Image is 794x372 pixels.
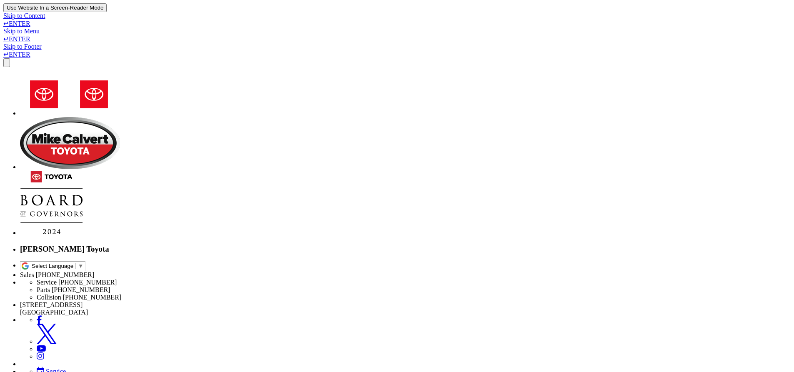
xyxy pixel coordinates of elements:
li: [STREET_ADDRESS] [GEOGRAPHIC_DATA] [20,301,791,316]
img: Mike Calvert Toyota [20,117,120,169]
span: Collision [37,294,61,301]
a: Twitter: Click to visit our Twitter page [37,338,57,345]
span: ​ [75,263,76,269]
span: [PHONE_NUMBER] [36,271,94,278]
span: [PHONE_NUMBER] [58,279,117,286]
span: [PHONE_NUMBER] [63,294,121,301]
a: YouTube: Click to visit our YouTube page [37,345,46,352]
span: Sales [20,271,34,278]
span: Service [37,279,57,286]
h3: [PERSON_NAME] Toyota [20,245,791,254]
span: [PHONE_NUMBER] [52,286,110,293]
span: ▼ [78,263,83,269]
a: Instagram: Click to visit our Instagram page [37,353,44,360]
img: Toyota [20,74,68,115]
span: Parts [37,286,50,293]
span: Select Language [32,263,73,269]
a: Facebook: Click to visit our Facebook page [37,316,42,323]
a: Select Language​ [32,263,83,269]
img: Toyota [70,74,118,115]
